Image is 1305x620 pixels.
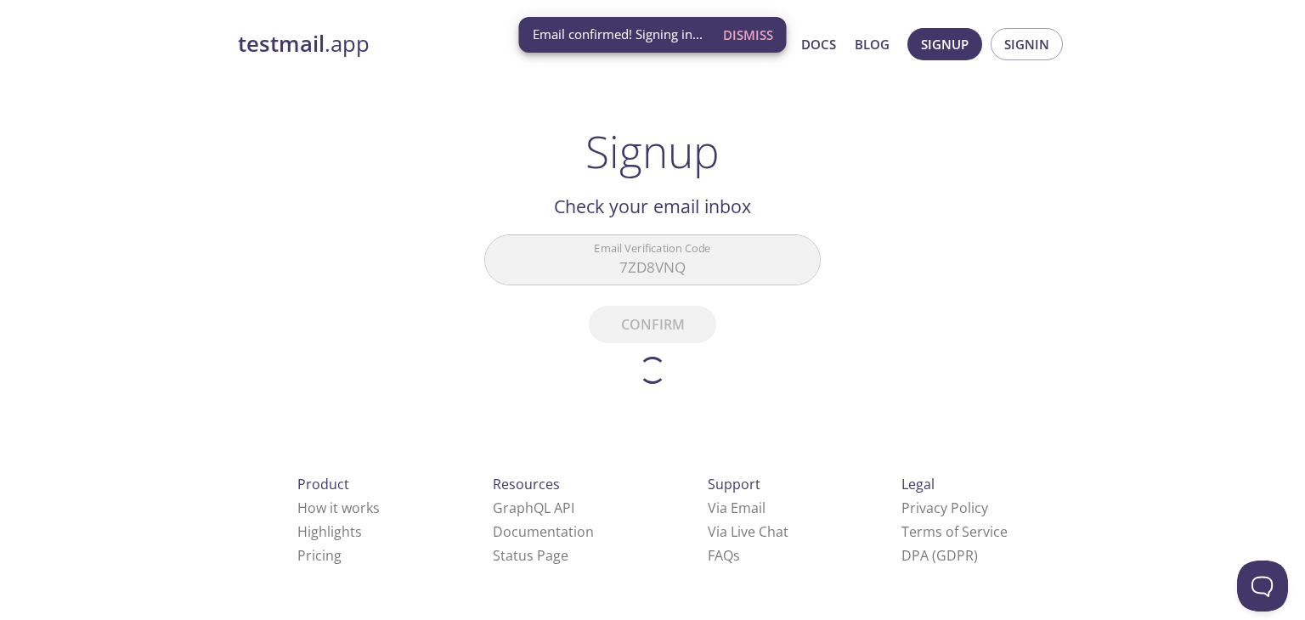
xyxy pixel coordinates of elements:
[855,33,890,55] a: Blog
[484,192,821,221] h2: Check your email inbox
[585,126,720,177] h1: Signup
[907,28,982,60] button: Signup
[708,499,765,517] a: Via Email
[716,19,780,51] button: Dismiss
[493,546,568,565] a: Status Page
[238,30,637,59] a: testmail.app
[297,499,380,517] a: How it works
[1004,33,1049,55] span: Signin
[901,499,988,517] a: Privacy Policy
[493,499,574,517] a: GraphQL API
[533,25,703,43] span: Email confirmed! Signing in...
[901,475,935,493] span: Legal
[1237,561,1288,612] iframe: Help Scout Beacon - Open
[733,546,740,565] span: s
[493,522,594,541] a: Documentation
[708,522,788,541] a: Via Live Chat
[991,28,1063,60] button: Signin
[921,33,969,55] span: Signup
[297,475,349,493] span: Product
[493,475,560,493] span: Resources
[297,546,342,565] a: Pricing
[708,475,760,493] span: Support
[238,29,325,59] strong: testmail
[901,546,978,565] a: DPA (GDPR)
[723,24,773,46] span: Dismiss
[901,522,1008,541] a: Terms of Service
[801,33,836,55] a: Docs
[297,522,362,541] a: Highlights
[708,546,740,565] a: FAQ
